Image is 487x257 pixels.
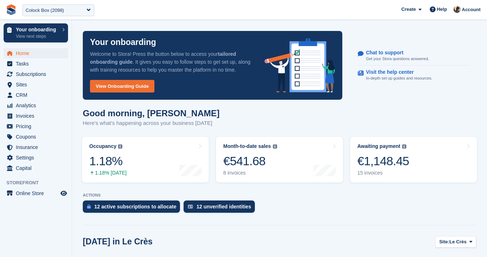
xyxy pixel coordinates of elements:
img: active_subscription_to_allocate_icon-d502201f5373d7db506a760aba3b589e785aa758c864c3986d89f69b8ff3... [87,204,91,209]
span: Pricing [16,121,59,131]
a: menu [4,163,68,173]
p: Your onboarding [90,38,156,46]
img: icon-info-grey-7440780725fd019a000dd9b08b2336e03edf1995a4989e88bcd33f0948082b44.svg [118,144,122,149]
p: ACTIONS [83,193,476,198]
a: menu [4,132,68,142]
img: verify_identity-adf6edd0f0f0b5bbfe63781bf79b02c33cf7c696d77639b501bdc392416b5a36.svg [188,204,193,209]
a: Month-to-date sales €541.68 8 invoices [216,137,343,182]
a: Visit the help center In-depth set up guides and resources. [358,66,469,85]
span: Coupons [16,132,59,142]
a: Your onboarding View next steps [4,23,68,42]
div: 1.18% [DATE] [89,170,127,176]
a: Awaiting payment €1,148.45 15 invoices [350,137,477,182]
button: Site: Le Crès [435,236,476,248]
div: 15 invoices [357,170,409,176]
a: menu [4,90,68,100]
a: menu [4,188,68,198]
div: 12 unverified identities [197,204,251,209]
div: Awaiting payment [357,143,401,149]
a: Occupancy 1.18% 1.18% [DATE] [82,137,209,182]
span: Capital [16,163,59,173]
a: Preview store [59,189,68,198]
div: Colock Box (2098) [26,7,64,14]
p: Here's what's happening across your business [DATE] [83,119,220,127]
img: onboarding-info-6c161a55d2c0e0a8cae90662b2fe09162a5109e8cc188191df67fb4f79e88e88.svg [265,39,335,93]
a: menu [4,80,68,90]
span: Sites [16,80,59,90]
span: Le Crès [450,238,467,245]
a: Chat to support Get your Stora questions answered. [358,46,469,66]
a: menu [4,48,68,58]
span: Analytics [16,100,59,111]
p: Your onboarding [16,27,59,32]
p: In-depth set up guides and resources. [366,75,433,81]
img: icon-info-grey-7440780725fd019a000dd9b08b2336e03edf1995a4989e88bcd33f0948082b44.svg [273,144,277,149]
span: Home [16,48,59,58]
a: View Onboarding Guide [90,80,154,93]
img: stora-icon-8386f47178a22dfd0bd8f6a31ec36ba5ce8667c1dd55bd0f319d3a0aa187defe.svg [6,4,17,15]
a: menu [4,100,68,111]
div: Occupancy [89,143,116,149]
div: Month-to-date sales [223,143,271,149]
span: Subscriptions [16,69,59,79]
span: Invoices [16,111,59,121]
div: 1.18% [89,154,127,168]
span: Create [401,6,416,13]
div: 12 active subscriptions to allocate [94,204,176,209]
span: Site: [439,238,449,245]
a: menu [4,59,68,69]
a: 12 active subscriptions to allocate [83,200,184,216]
img: icon-info-grey-7440780725fd019a000dd9b08b2336e03edf1995a4989e88bcd33f0948082b44.svg [402,144,406,149]
span: Tasks [16,59,59,69]
p: Visit the help center [366,69,427,75]
a: menu [4,69,68,79]
a: 12 unverified identities [184,200,258,216]
div: 8 invoices [223,170,277,176]
img: Patrick Blanc [454,6,461,13]
div: €1,148.45 [357,154,409,168]
span: Settings [16,153,59,163]
a: menu [4,121,68,131]
a: menu [4,153,68,163]
p: Chat to support [366,50,423,56]
p: Get your Stora questions answered. [366,56,429,62]
span: Storefront [6,179,72,186]
p: View next steps [16,33,59,40]
h2: [DATE] in Le Crès [83,237,153,247]
a: menu [4,111,68,121]
a: menu [4,142,68,152]
span: Help [437,6,447,13]
div: €541.68 [223,154,277,168]
p: Welcome to Stora! Press the button below to access your . It gives you easy to follow steps to ge... [90,50,253,74]
span: CRM [16,90,59,100]
h1: Good morning, [PERSON_NAME] [83,108,220,118]
span: Account [462,6,481,13]
span: Insurance [16,142,59,152]
span: Online Store [16,188,59,198]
